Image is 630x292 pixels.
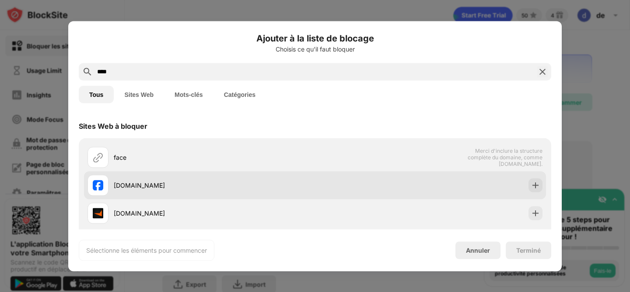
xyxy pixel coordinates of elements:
span: Merci d'inclure la structure complète du domaine, comme [DOMAIN_NAME]. [452,148,542,167]
div: Terminé [516,247,541,254]
div: Annuler [466,247,490,254]
img: url.svg [93,152,103,162]
button: Catégories [213,86,266,103]
div: Sites Web à bloquer [79,121,147,130]
button: Tous [79,86,114,103]
img: favicons [93,180,103,190]
div: Sélectionne les éléments pour commencer [86,246,207,254]
img: search.svg [82,66,93,77]
button: Sites Web [114,86,164,103]
div: face [114,153,315,162]
button: Mots-clés [164,86,213,103]
div: [DOMAIN_NAME] [114,209,315,218]
div: Choisis ce qu'il faut bloquer [79,45,551,52]
h6: Ajouter à la liste de blocage [79,31,551,45]
img: search-close [537,66,548,77]
img: favicons [93,208,103,218]
div: [DOMAIN_NAME] [114,181,315,190]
